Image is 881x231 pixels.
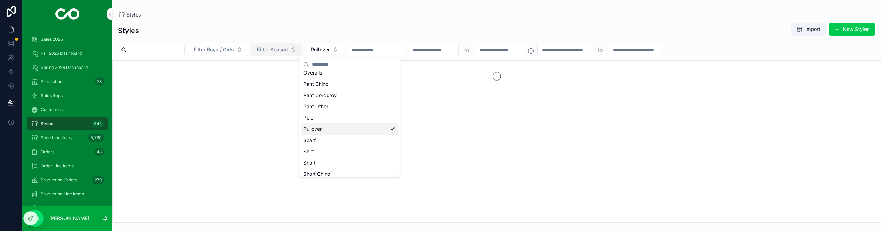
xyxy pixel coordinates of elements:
button: Select Button [305,43,344,56]
div: Polo [301,112,398,123]
p: to [464,46,469,54]
div: 5,780 [88,134,104,142]
span: Style Line Items [41,135,72,141]
a: Invoices [27,202,108,214]
span: Order Line Items [41,163,74,169]
span: Customers [41,107,63,113]
p: [PERSON_NAME] [49,215,90,222]
button: Select Button [251,43,302,56]
span: Sales Reps [41,93,63,98]
a: Sales 2025 [27,33,108,46]
div: Short Chino [301,168,398,180]
a: Customers [27,103,108,116]
button: Import [791,23,826,36]
img: App logo [55,8,80,20]
span: Production Line Items [41,191,84,197]
p: to [598,46,603,54]
span: Invoices [41,205,57,211]
div: Short [301,157,398,168]
h1: Styles [118,26,139,36]
a: Styles445 [27,117,108,130]
span: Production Orders [41,177,77,183]
a: Production Line Items [27,188,108,200]
span: Styles [126,11,141,18]
a: Order Line Items [27,160,108,172]
div: 23 [95,77,104,86]
a: Orders48 [27,146,108,158]
span: Filter Boys / Girls [193,46,234,53]
div: Shirt [301,146,398,157]
div: scrollable content [22,28,112,206]
a: Production23 [27,75,108,88]
div: Overalls [301,67,398,78]
div: 445 [92,120,104,128]
button: New Styles [829,23,875,36]
div: Scarf [301,135,398,146]
div: Pant Corduroy [301,90,398,101]
span: Spring 2026 Dashboard [41,65,88,70]
div: Pullover [301,123,398,135]
span: Pullover [311,46,330,53]
a: Production Orders279 [27,174,108,186]
span: Production [41,79,63,84]
a: Style Line Items5,780 [27,131,108,144]
div: Pant Other [301,101,398,112]
div: 279 [92,176,104,184]
span: Fall 2025 Dashboard [41,51,82,56]
span: Filter Season [257,46,288,53]
div: Pant Chino [301,78,398,90]
span: Styles [41,121,53,127]
button: Select Button [188,43,248,56]
a: Sales Reps [27,89,108,102]
a: Styles [118,11,141,18]
div: Suggestions [299,71,400,177]
a: Spring 2026 Dashboard [27,61,108,74]
span: Import [805,26,820,33]
span: Sales 2025 [41,37,63,42]
div: 48 [94,148,104,156]
span: Orders [41,149,54,155]
a: Fall 2025 Dashboard [27,47,108,60]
